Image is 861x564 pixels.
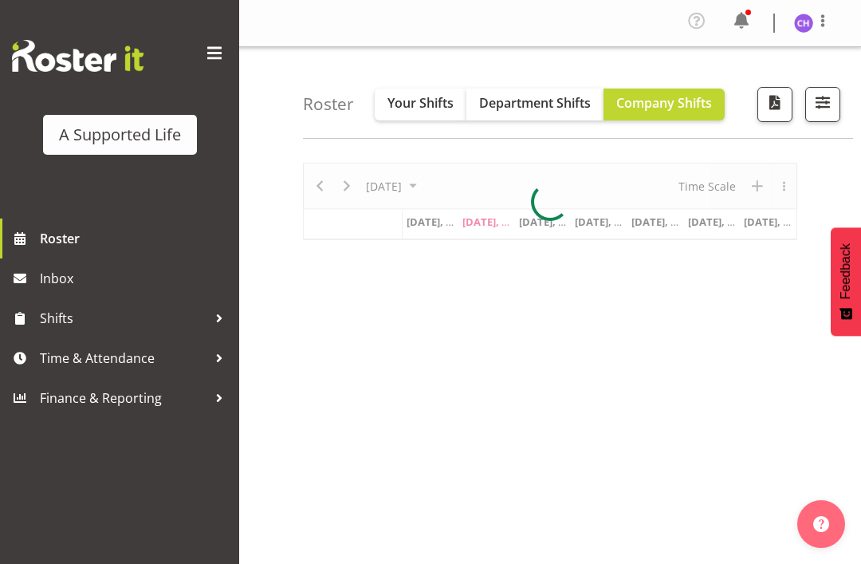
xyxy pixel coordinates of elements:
[40,346,207,370] span: Time & Attendance
[375,89,466,120] button: Your Shifts
[831,227,861,336] button: Feedback - Show survey
[40,266,231,290] span: Inbox
[794,14,813,33] img: cathleen-hyde-harris5835.jpg
[839,243,853,299] span: Feedback
[12,40,143,72] img: Rosterit website logo
[40,227,231,250] span: Roster
[813,516,829,532] img: help-xxl-2.png
[387,94,454,112] span: Your Shifts
[805,87,840,122] button: Filter Shifts
[479,94,591,112] span: Department Shifts
[616,94,712,112] span: Company Shifts
[603,89,725,120] button: Company Shifts
[59,123,181,147] div: A Supported Life
[466,89,603,120] button: Department Shifts
[757,87,792,122] button: Download a PDF of the roster according to the set date range.
[40,386,207,410] span: Finance & Reporting
[303,95,354,113] h4: Roster
[40,306,207,330] span: Shifts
